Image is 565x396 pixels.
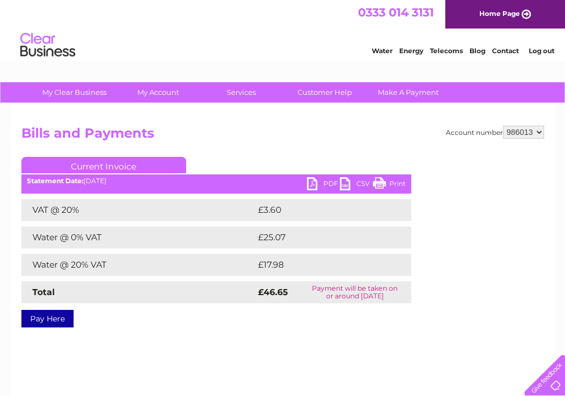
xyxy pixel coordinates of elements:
[358,5,434,19] a: 0333 014 3131
[363,82,454,103] a: Make A Payment
[21,199,255,221] td: VAT @ 20%
[340,177,373,193] a: CSV
[32,287,55,297] strong: Total
[529,47,555,55] a: Log out
[255,199,386,221] td: £3.60
[255,227,389,248] td: £25.07
[21,310,74,327] a: Pay Here
[24,6,542,53] div: Clear Business is a trading name of Verastar Limited (registered in [GEOGRAPHIC_DATA] No. 3667643...
[21,157,186,173] a: Current Invoice
[113,82,203,103] a: My Account
[258,287,288,297] strong: £46.65
[399,47,423,55] a: Energy
[492,47,519,55] a: Contact
[307,177,340,193] a: PDF
[255,254,388,276] td: £17.98
[21,254,255,276] td: Water @ 20% VAT
[299,281,411,303] td: Payment will be taken on or around [DATE]
[279,82,370,103] a: Customer Help
[21,177,411,185] div: [DATE]
[372,47,393,55] a: Water
[27,177,83,185] b: Statement Date:
[196,82,287,103] a: Services
[430,47,463,55] a: Telecoms
[373,177,406,193] a: Print
[20,29,76,62] img: logo.png
[29,82,120,103] a: My Clear Business
[469,47,485,55] a: Blog
[21,227,255,248] td: Water @ 0% VAT
[21,126,544,146] h2: Bills and Payments
[446,126,544,139] div: Account number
